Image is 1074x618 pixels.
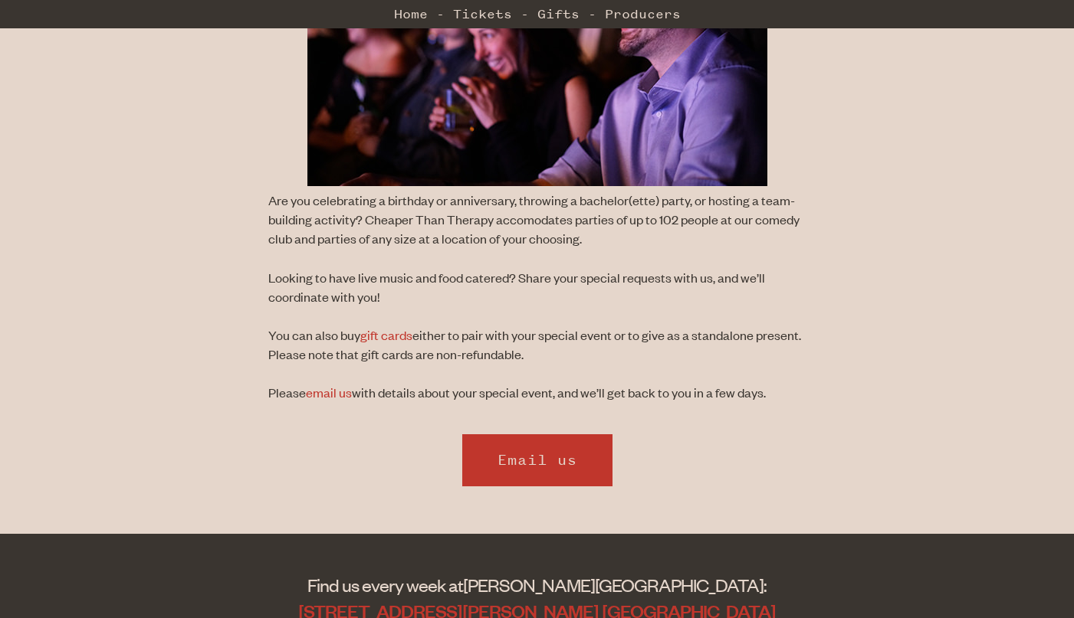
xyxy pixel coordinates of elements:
[463,573,767,596] span: [PERSON_NAME][GEOGRAPHIC_DATA]:
[461,433,614,488] a: Email us
[306,384,352,401] a: email us
[268,383,806,402] p: Please with details about your special event, and we’ll get back to you in a few days.
[360,326,412,343] a: gift cards
[268,325,806,364] p: You can also buy either to pair with your special event or to give as a standalone present. Pleas...
[268,268,806,306] p: Looking to have live music and food catered? Share your special requests with us, and we’ll coord...
[268,191,806,249] p: Are you celebrating a birthday or anniversary, throwing a bachelor(ette) party, or hosting a team...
